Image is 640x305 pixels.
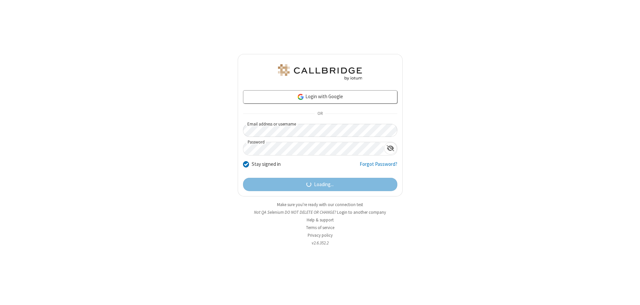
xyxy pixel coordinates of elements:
button: Loading... [243,178,397,191]
img: QA Selenium DO NOT DELETE OR CHANGE [277,64,363,80]
a: Forgot Password? [360,160,397,173]
a: Privacy policy [308,232,333,238]
a: Login with Google [243,90,397,104]
label: Stay signed in [252,160,281,168]
a: Terms of service [306,225,334,230]
input: Email address or username [243,124,397,137]
span: OR [315,109,325,119]
div: Show password [384,142,397,154]
li: v2.6.352.2 [238,240,403,246]
a: Make sure you're ready with our connection test [277,202,363,207]
button: Login to another company [337,209,386,215]
iframe: Chat [623,288,635,300]
li: Not QA Selenium DO NOT DELETE OR CHANGE? [238,209,403,215]
input: Password [243,142,384,155]
img: google-icon.png [297,93,304,101]
span: Loading... [314,181,334,188]
a: Help & support [307,217,334,223]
